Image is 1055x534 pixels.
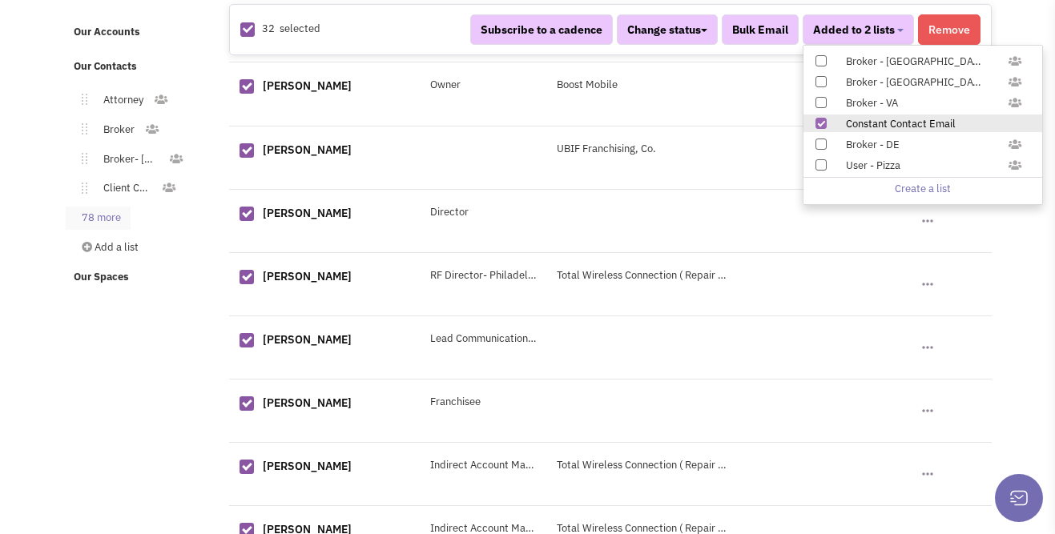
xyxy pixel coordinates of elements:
[803,94,1042,111] label: Broker - VA
[74,123,87,135] img: Move.png
[470,14,613,45] button: Subscribe to a cadence
[836,138,994,153] div: Broker - DE
[836,34,994,49] div: Broker - MD
[803,31,1042,49] label: Broker - MD
[546,78,737,93] div: Boost Mobile
[74,270,129,283] span: Our Spaces
[836,75,994,90] div: Broker - [GEOGRAPHIC_DATA]
[813,22,895,37] span: Added to 2 lists
[87,177,162,200] a: Client Contact
[803,156,1042,174] label: User - Pizza
[803,135,1042,153] label: Broker - DE
[74,94,87,105] img: Move.png
[66,236,192,259] a: Add a list
[87,118,144,142] a: Broker
[803,73,1042,90] label: Broker - OH
[546,268,737,283] div: Total Wireless Connection ( Repair & Unlock )
[918,14,981,45] button: Remove
[74,153,87,164] img: Move.png
[803,52,1042,70] label: Broker - NJ
[803,14,914,45] button: Added to 2 lists
[74,183,87,194] img: Move.png
[263,143,352,157] a: [PERSON_NAME]
[836,117,1026,132] div: Constant Contact Email
[280,22,320,36] span: selected
[420,458,547,473] div: Indirect Account Manager
[836,159,994,174] div: User - Pizza
[66,52,195,82] a: Our Contacts
[263,332,352,347] a: [PERSON_NAME]
[420,268,547,283] div: RF Director- Philadelphia Market
[617,14,718,45] button: Change status
[66,18,195,48] a: Our Accounts
[87,148,168,171] a: Broker- [GEOGRAPHIC_DATA]
[263,459,352,473] a: [PERSON_NAME]
[263,269,352,283] a: [PERSON_NAME]
[420,395,547,410] div: Franchisee
[836,96,994,111] div: Broker - VA
[74,26,140,39] span: Our Accounts
[420,331,547,347] div: Lead Communication Specialist
[74,59,137,73] span: Our Contacts
[66,207,131,230] a: 78 more
[803,114,1042,132] label: Constant Contact Email
[263,206,352,220] a: [PERSON_NAME]
[87,89,153,112] a: Attorney
[420,78,547,93] div: Owner
[722,14,799,45] button: Bulk Email
[546,458,737,473] div: Total Wireless Connection ( Repair & Unlock )
[263,395,352,410] a: [PERSON_NAME]
[240,22,255,37] img: Rectangle.png
[262,22,275,36] span: 32
[420,205,547,220] div: Director
[807,182,1038,197] a: Create a list
[546,142,737,157] div: UBIF Franchising, Co.
[836,54,994,70] div: Broker - [GEOGRAPHIC_DATA]
[66,263,195,293] a: Our Spaces
[263,78,352,93] a: [PERSON_NAME]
